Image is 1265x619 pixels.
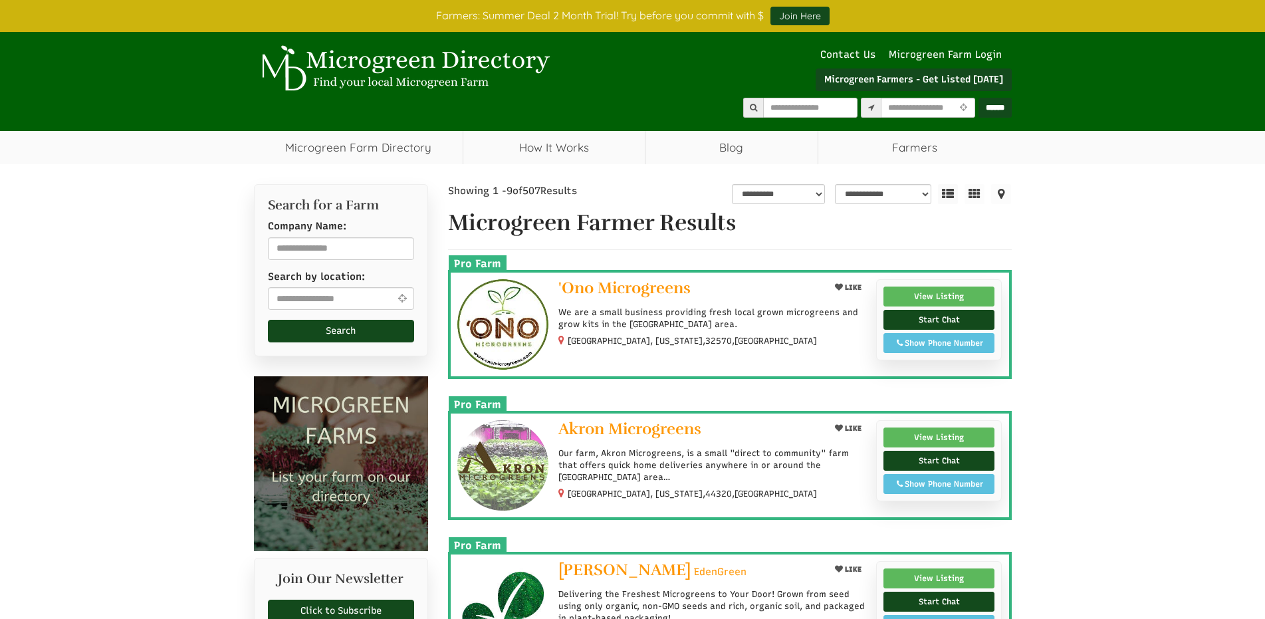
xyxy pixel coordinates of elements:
img: Microgreen Farms list your microgreen farm today [254,376,429,551]
a: [PERSON_NAME] EdenGreen [558,561,820,582]
span: 'Ono Microgreens [558,278,691,298]
small: [GEOGRAPHIC_DATA], [US_STATE], , [568,489,817,499]
a: How It Works [463,131,645,164]
a: Contact Us [814,49,882,61]
span: EdenGreen [694,565,747,579]
button: Search [268,320,415,342]
span: Farmers [818,131,1012,164]
div: Showing 1 - of Results [448,184,635,198]
h1: Microgreen Farmer Results [448,211,1012,235]
span: LIKE [843,565,862,574]
a: Start Chat [883,592,995,612]
p: Our farm, Akron Microgreens, is a small "direct to community" farm that offers quick home deliver... [558,447,866,484]
small: [GEOGRAPHIC_DATA], [US_STATE], , [568,336,817,346]
label: Search by location: [268,270,365,284]
span: 44320 [705,488,732,500]
div: Show Phone Number [891,478,988,490]
a: Blog [645,131,818,164]
button: LIKE [830,561,866,578]
select: sortbox-1 [835,184,931,204]
span: [GEOGRAPHIC_DATA] [735,335,817,347]
label: Company Name: [268,219,346,233]
h2: Join Our Newsletter [268,572,415,593]
span: 9 [507,185,513,197]
div: Show Phone Number [891,337,988,349]
a: View Listing [883,287,995,307]
a: Akron Microgreens [558,420,820,441]
span: [GEOGRAPHIC_DATA] [735,488,817,500]
a: View Listing [883,428,995,447]
span: Akron Microgreens [558,419,701,439]
a: Join Here [770,7,830,25]
span: 507 [522,185,540,197]
a: 'Ono Microgreens [558,279,820,300]
img: Akron Microgreens [457,420,548,511]
select: overall_rating_filter-1 [732,184,825,204]
a: Microgreen Farm Directory [254,131,463,164]
img: 'Ono Microgreens [457,279,548,370]
a: Start Chat [883,310,995,330]
a: Microgreen Farm Login [889,49,1008,61]
span: [PERSON_NAME] [558,560,691,580]
img: Microgreen Directory [254,45,553,92]
button: LIKE [830,279,866,296]
span: 32570 [705,335,732,347]
a: Start Chat [883,451,995,471]
i: Use Current Location [957,104,971,112]
button: LIKE [830,420,866,437]
p: We are a small business providing fresh local grown microgreens and grow kits in the [GEOGRAPHIC_... [558,307,866,330]
span: LIKE [843,424,862,433]
div: Farmers: Summer Deal 2 Month Trial! Try before you commit with $ [244,7,1022,25]
i: Use Current Location [394,293,409,303]
a: View Listing [883,568,995,588]
span: LIKE [843,283,862,292]
a: Microgreen Farmers - Get Listed [DATE] [816,68,1012,91]
h2: Search for a Farm [268,198,415,213]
